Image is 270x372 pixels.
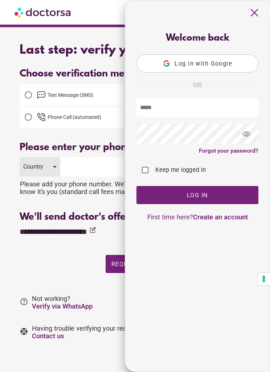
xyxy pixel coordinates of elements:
[154,166,206,174] label: Keep me logged in
[20,69,250,80] div: Choose verification method
[193,213,248,221] a: Create an account
[32,325,143,340] span: Having trouble verifying your request?
[136,213,258,221] p: First time here?
[136,186,258,204] button: Log In
[15,4,72,20] img: Doctorsa.com
[37,113,46,121] img: phone
[37,91,46,99] img: email
[48,114,101,120] span: Phone Call (automated)
[48,92,93,98] span: Text Message (SMS)
[247,6,261,20] span: close
[32,295,93,310] span: Not working?
[237,124,256,144] span: visibility
[199,147,258,154] a: Forgot your password?
[32,332,64,340] a: Contact us
[20,212,250,223] div: We'll send doctor's offers by email to
[23,163,45,170] div: Country
[136,54,258,73] button: Log in with Google
[175,60,233,67] span: Log in with Google
[106,255,164,273] button: Request Call
[187,191,208,198] span: Log In
[136,33,258,44] div: Welcome back
[258,273,270,285] button: Your consent preferences for tracking technologies
[20,297,28,306] i: help
[111,261,158,268] span: Request Call
[89,227,96,234] i: edit_square
[20,327,28,336] i: support
[20,142,250,153] div: Please enter your phone number
[20,43,250,58] div: Last step: verify your request
[193,80,202,90] span: OR
[32,302,93,310] a: Verify via WhatsApp
[20,177,250,195] div: Please add your phone number. We'll call you with a verification code so we know it's you (standa...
